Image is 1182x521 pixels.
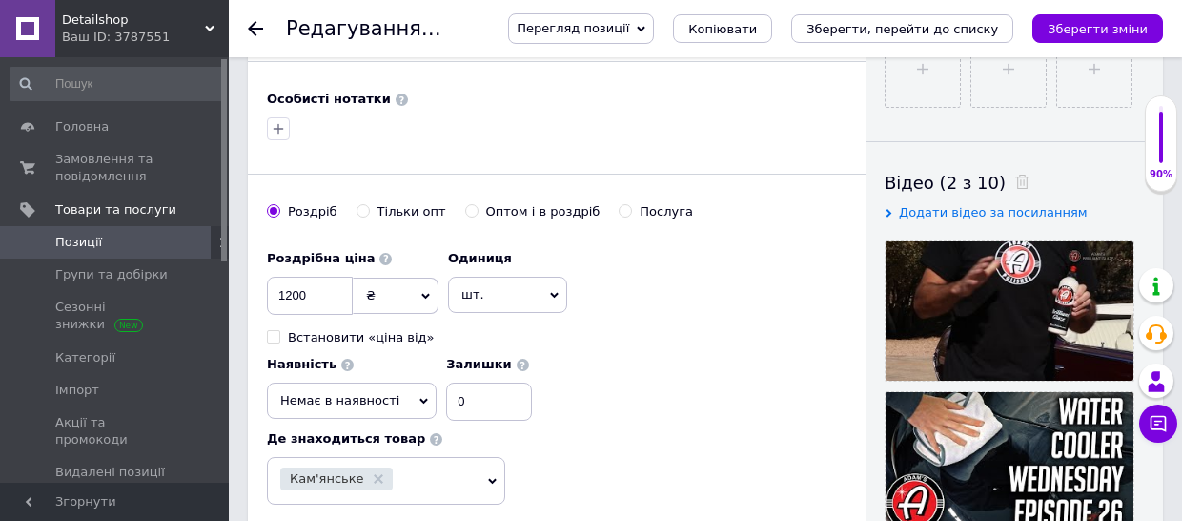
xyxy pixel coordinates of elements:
button: Копіювати [673,14,772,43]
b: Залишки [446,357,511,371]
i: Зберегти, перейти до списку [806,22,998,36]
li: дождитесь затуманивания нанесенного покрытия и удалите остатки средства при помощи микрофибрового... [57,81,221,280]
span: Замовлення та повідомлення [55,151,176,185]
b: Особисті нотатки [267,92,391,106]
div: Тільки опт [377,203,446,220]
span: Відео (2 з 10) [885,173,1006,193]
b: Де знаходиться товар [267,431,425,446]
span: Позиції [55,234,102,251]
div: Ваш ID: 3787551 [62,29,229,46]
span: Акції та промокоди [55,414,176,448]
div: Встановити «ціна від» [288,329,435,346]
div: Оптом і в роздріб [486,203,601,220]
span: Detailshop [62,11,205,29]
div: Повернутися назад [248,21,263,36]
strong: Особливості глюзу [PERSON_NAME] Polishes Brilliant Glaze: [19,179,259,235]
span: Додати відео за посиланням [899,205,1088,219]
button: Зберегти зміни [1032,14,1163,43]
div: Роздріб [288,203,337,220]
div: Послуга [640,203,693,220]
b: Одиниця [448,251,512,265]
span: ₴ [366,288,376,302]
span: Видалені позиції [55,464,165,481]
span: Групи та добірки [55,266,168,283]
input: Пошук [10,67,225,101]
input: - [446,383,532,421]
b: Роздрібна ціна [267,251,375,265]
i: Зберегти зміни [1048,22,1148,36]
span: Імпорт [55,382,99,399]
span: Категорії [55,349,115,366]
span: Кам'янське [290,472,364,485]
button: Чат з покупцем [1139,405,1177,443]
button: Зберегти, перейти до списку [791,14,1013,43]
div: 90% [1146,168,1176,181]
input: 0 [267,277,353,315]
span: Немає в наявності [280,393,399,407]
span: Перегляд позиції [517,21,629,35]
b: Наявність [267,357,336,371]
div: 90% Якість заповнення [1145,95,1177,192]
span: Сезонні знижки [55,299,176,333]
span: Головна [55,118,109,135]
span: шт. [448,277,567,313]
span: Копіювати [688,22,757,36]
div: Глейз Brilliant Glaze від компанії-виробника [PERSON_NAME] — це високоякісний засіб, який забезпе... [19,19,259,158]
span: Товари та послуги [55,201,176,219]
